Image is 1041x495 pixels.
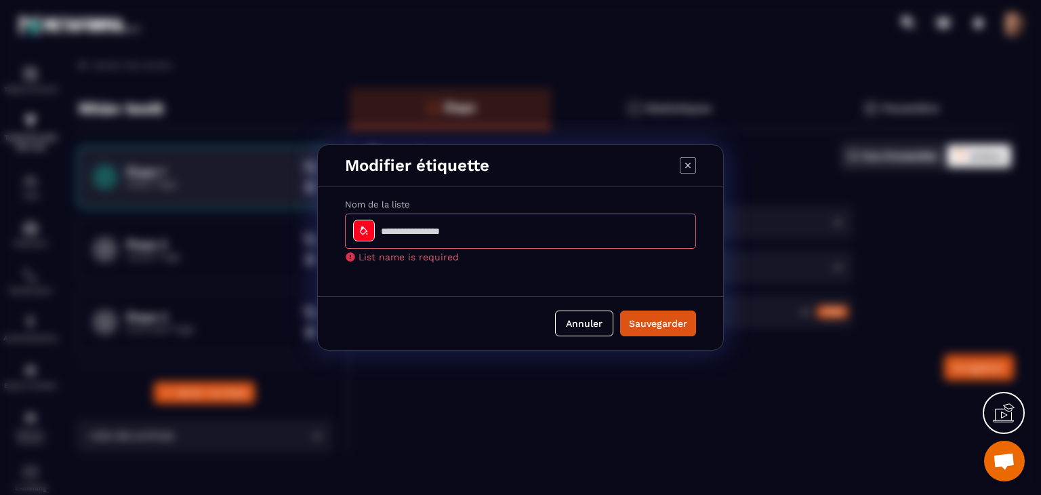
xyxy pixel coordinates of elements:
label: Nom de la liste [345,199,410,210]
span: List name is required [359,252,459,262]
button: Annuler [555,311,613,336]
p: Modifier étiquette [345,156,489,175]
div: Mở cuộc trò chuyện [984,441,1025,481]
button: Sauvegarder [620,311,696,336]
